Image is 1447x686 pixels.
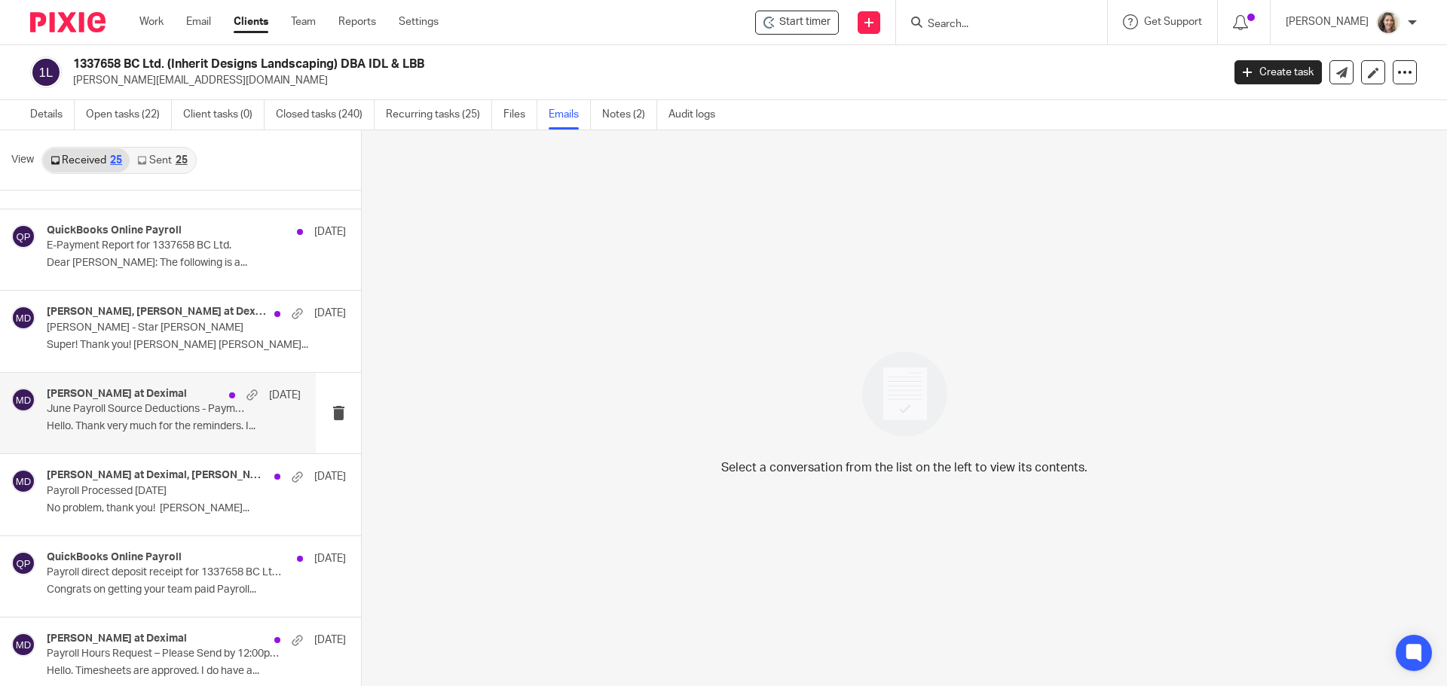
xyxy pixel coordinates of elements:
[43,148,130,172] a: Received25
[1376,11,1400,35] img: IMG_7896.JPG
[668,100,727,130] a: Audit logs
[399,14,439,29] a: Settings
[338,14,376,29] a: Reports
[47,403,250,416] p: June Payroll Source Deductions - Payment Scheduled
[779,14,831,30] span: Start timer
[1286,14,1369,29] p: [PERSON_NAME]
[11,388,35,412] img: svg%3E
[11,152,34,168] span: View
[183,100,265,130] a: Client tasks (0)
[602,100,657,130] a: Notes (2)
[47,551,182,564] h4: QuickBooks Online Payroll
[926,18,1062,32] input: Search
[47,239,286,252] p: E-Payment Report for 1337658 BC Ltd.
[11,469,35,493] img: svg%3E
[503,100,537,130] a: Files
[47,648,286,660] p: Payroll Hours Request – Please Send by 12:00pm [DATE].
[1144,17,1202,27] span: Get Support
[1234,60,1322,84] a: Create task
[47,665,346,678] p: Hello. Timesheets are approved. I do have a...
[276,100,375,130] a: Closed tasks (240)
[73,56,984,72] h2: 1337658 BC Ltd. (Inherit Designs Landscaping) DBA IDL & LBB
[47,485,286,498] p: Payroll Processed [DATE]
[47,584,346,596] p: Congrats on getting your team paid Payroll...
[269,388,301,403] p: [DATE]
[314,633,346,648] p: [DATE]
[852,342,957,447] img: image
[139,14,164,29] a: Work
[314,224,346,239] p: [DATE]
[47,306,267,319] h4: [PERSON_NAME], [PERSON_NAME] at Deximal
[30,56,62,88] img: svg%3E
[86,100,172,130] a: Open tasks (22)
[11,224,35,248] img: svg%3E
[291,14,316,29] a: Team
[130,148,194,172] a: Sent25
[11,306,35,330] img: svg%3E
[11,633,35,657] img: svg%3E
[314,469,346,484] p: [DATE]
[186,14,211,29] a: Email
[234,14,268,29] a: Clients
[386,100,492,130] a: Recurring tasks (25)
[314,551,346,566] p: [DATE]
[47,566,286,579] p: Payroll direct deposit receipt for 1337658 BC Ltd. (dba IDL & Flowerstone Farm & Nurs
[47,420,301,433] p: Hello. Thank very much for the reminders. I...
[110,155,122,166] div: 25
[721,459,1088,477] p: Select a conversation from the list on the left to view its contents.
[30,100,75,130] a: Details
[73,73,1212,88] p: [PERSON_NAME][EMAIL_ADDRESS][DOMAIN_NAME]
[30,12,106,32] img: Pixie
[314,306,346,321] p: [DATE]
[11,551,35,575] img: svg%3E
[549,100,591,130] a: Emails
[755,11,839,35] div: 1337658 BC Ltd. (Inherit Designs Landscaping) DBA IDL & LBB
[47,502,346,515] p: No problem, thank you! [PERSON_NAME]...
[47,257,346,270] p: Dear [PERSON_NAME]: The following is a...
[47,322,286,334] p: [PERSON_NAME] - Star [PERSON_NAME]
[176,155,188,166] div: 25
[47,388,187,401] h4: [PERSON_NAME] at Deximal
[47,339,346,352] p: Super! Thank you! [PERSON_NAME] [PERSON_NAME]...
[47,469,267,482] h4: [PERSON_NAME] at Deximal, [PERSON_NAME]
[47,224,182,237] h4: QuickBooks Online Payroll
[47,633,187,645] h4: [PERSON_NAME] at Deximal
